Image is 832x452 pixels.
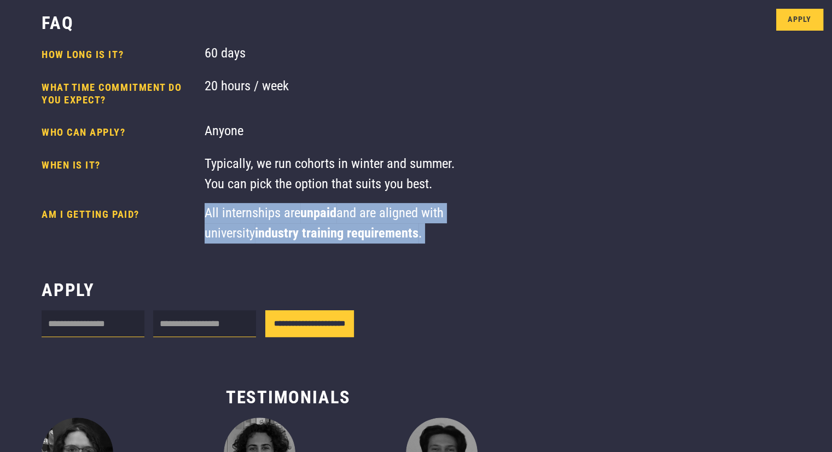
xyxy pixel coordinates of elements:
h3: Testimonials [42,386,535,409]
h3: FAQ [42,12,73,34]
a: Apply [776,9,823,31]
div: All internships are and are aligned with university . [205,203,461,244]
form: Internship form [42,310,354,341]
h4: Who can apply? [42,126,195,139]
h3: Apply [42,279,95,302]
strong: unpaid [300,205,336,221]
h4: When is it? [42,159,195,188]
strong: industry training requirements [255,225,418,241]
h4: How long is it? [42,49,195,61]
div: Typically, we run cohorts in winter and summer. You can pick the option that suits you best. [205,154,461,194]
div: 20 hours / week [205,76,461,112]
h4: AM I GETTING PAID? [42,208,195,237]
h4: What time commitment do you expect? [42,82,195,107]
div: 60 days [205,43,461,67]
div: Anyone [205,121,461,144]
